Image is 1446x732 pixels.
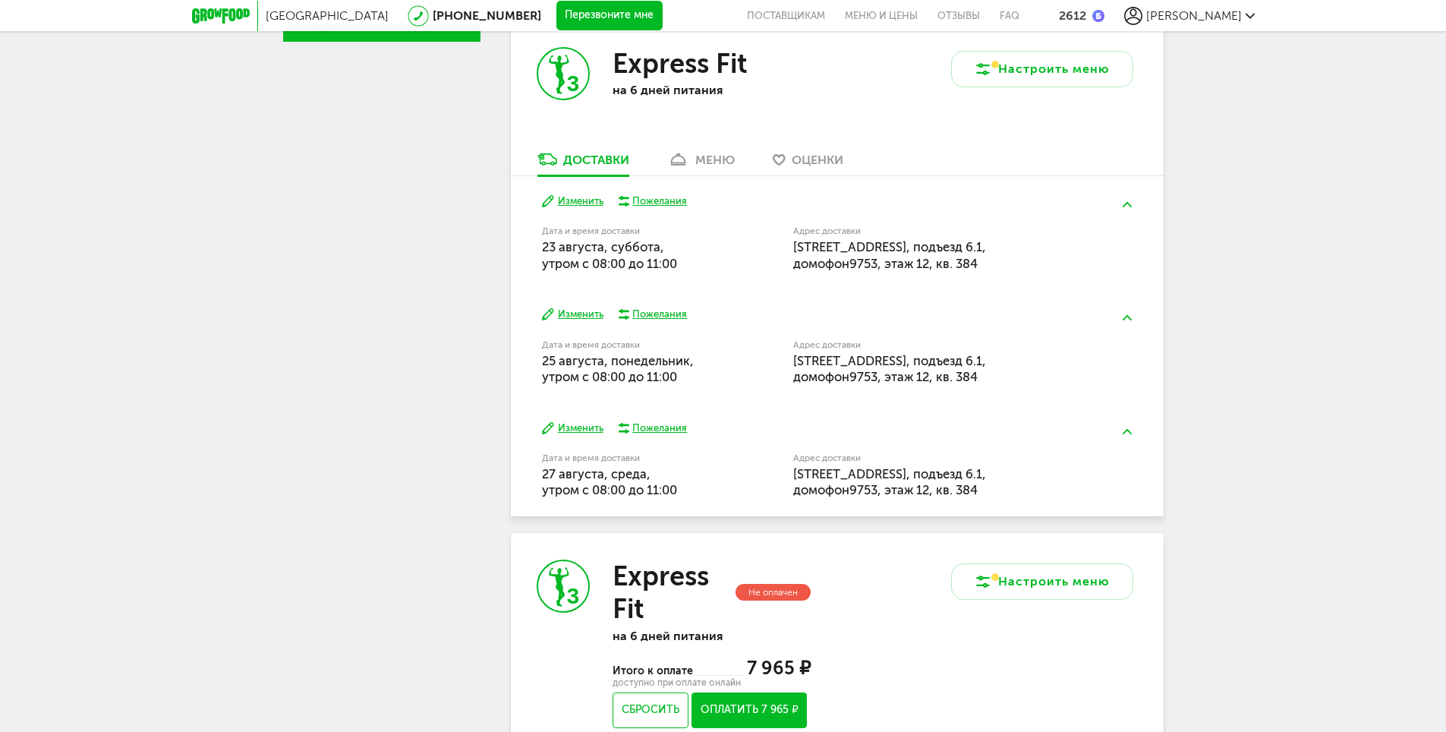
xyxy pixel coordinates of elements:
label: Адрес доставки [793,227,1076,235]
div: Доставки [563,153,629,167]
span: 7 965 ₽ [747,657,811,679]
div: 2612 [1059,8,1086,23]
h3: Express Fit [613,47,747,80]
a: Доставки [530,151,637,175]
label: Адрес доставки [793,454,1076,462]
span: [STREET_ADDRESS], подъезд 6.1, домофон9753, этаж 12, кв. 384 [793,466,986,497]
label: Дата и время доставки [542,454,716,462]
span: 27 августа, среда, утром c 08:00 до 11:00 [542,466,677,497]
div: меню [695,153,735,167]
button: Изменить [542,421,603,436]
img: arrow-up-green.5eb5f82.svg [1123,429,1132,434]
div: доступно при оплате онлайн [613,679,810,686]
img: arrow-up-green.5eb5f82.svg [1123,315,1132,320]
div: Пожелания [632,194,687,208]
button: Изменить [542,308,603,322]
span: Оценки [792,153,843,167]
label: Дата и время доставки [542,227,716,235]
a: Оценки [765,151,851,175]
button: Настроить меню [951,51,1133,87]
label: Дата и время доставки [542,341,716,349]
span: [STREET_ADDRESS], подъезд 6.1, домофон9753, этаж 12, кв. 384 [793,239,986,270]
button: Сбросить [613,693,688,728]
a: меню [660,151,742,175]
label: Адрес доставки [793,341,1076,349]
span: Итого к оплате [613,664,695,677]
button: Настроить меню [951,563,1133,600]
button: Изменить [542,194,603,209]
span: 23 августа, суббота, утром c 08:00 до 11:00 [542,239,677,270]
span: [PERSON_NAME] [1146,8,1242,23]
span: [GEOGRAPHIC_DATA] [266,8,389,23]
span: 25 августа, понедельник, утром c 08:00 до 11:00 [542,353,694,384]
button: Пожелания [619,194,688,208]
a: [PHONE_NUMBER] [433,8,541,23]
p: на 6 дней питания [613,83,810,97]
button: Пожелания [619,421,688,435]
button: Перезвоните мне [556,1,663,31]
img: arrow-up-green.5eb5f82.svg [1123,202,1132,207]
div: Не оплачен [736,584,811,601]
span: [STREET_ADDRESS], подъезд 6.1, домофон9753, этаж 12, кв. 384 [793,353,986,384]
div: Пожелания [632,421,687,435]
h3: Express Fit [613,560,732,625]
button: Оплатить 7 965 ₽ [691,693,806,728]
p: на 6 дней питания [613,629,810,643]
img: bonus_b.cdccf46.png [1092,10,1104,22]
button: Пожелания [619,308,688,321]
div: Пожелания [632,308,687,321]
